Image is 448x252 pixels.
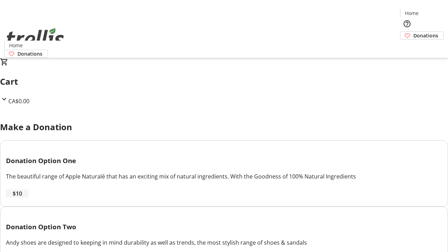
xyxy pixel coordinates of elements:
[400,31,444,40] a: Donations
[8,97,29,105] span: CA$0.00
[4,20,66,55] img: Orient E2E Organization sM9wwj0Emm's Logo
[13,189,22,198] span: $10
[413,32,438,39] span: Donations
[6,156,442,166] h3: Donation Option One
[6,172,442,181] div: The beautiful range of Apple Naturalé that has an exciting mix of natural ingredients. With the G...
[9,42,23,49] span: Home
[5,42,27,49] a: Home
[17,50,42,57] span: Donations
[6,238,442,247] div: Andy shoes are designed to keeping in mind durability as well as trends, the most stylish range o...
[405,9,419,17] span: Home
[4,50,48,58] a: Donations
[400,40,414,54] button: Cart
[400,9,423,17] a: Home
[6,222,442,232] h3: Donation Option Two
[6,189,28,198] button: $10
[400,17,414,31] button: Help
